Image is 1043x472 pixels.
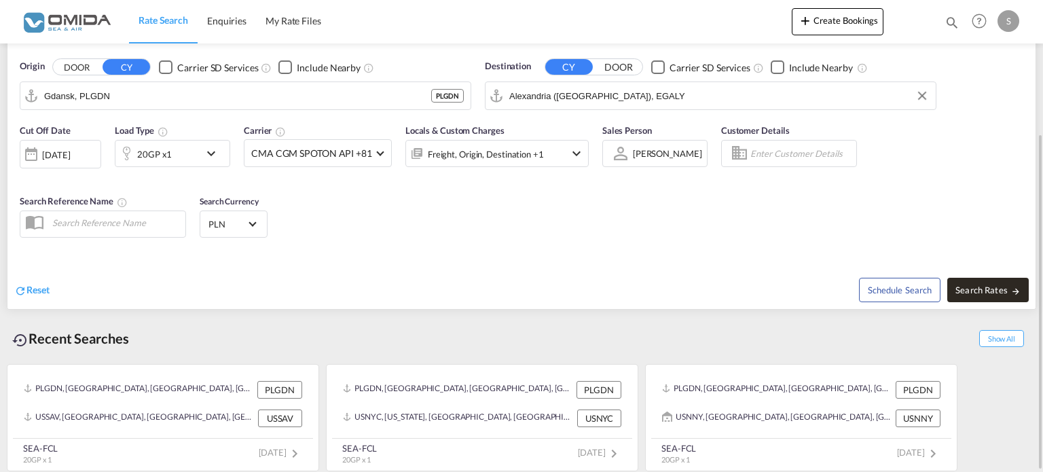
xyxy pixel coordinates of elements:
input: Search by Port [44,86,431,106]
div: Freight Origin Destination Factory Stuffing [428,145,544,164]
button: CY [103,59,150,75]
span: Help [968,10,991,33]
md-icon: Unchecked: Ignores neighbouring ports when fetching rates.Checked : Includes neighbouring ports w... [363,62,374,73]
span: Customer Details [721,125,790,136]
button: DOOR [53,60,100,75]
md-icon: Unchecked: Ignores neighbouring ports when fetching rates.Checked : Includes neighbouring ports w... [857,62,868,73]
md-icon: The selected Trucker/Carrierwill be displayed in the rate results If the rates are from another f... [275,126,286,137]
div: USNNY [896,410,940,427]
div: PLGDN [431,89,464,103]
button: Clear Input [912,86,932,106]
div: Include Nearby [789,61,853,75]
div: Freight Origin Destination Factory Stuffingicon-chevron-down [405,140,589,167]
md-icon: icon-magnify [945,15,959,30]
div: Recent Searches [7,323,134,354]
recent-search-card: PLGDN, [GEOGRAPHIC_DATA], [GEOGRAPHIC_DATA], [GEOGRAPHIC_DATA] , [GEOGRAPHIC_DATA] PLGDNUSNYC, [U... [326,364,638,471]
span: Search Rates [955,285,1021,295]
div: Carrier SD Services [670,61,750,75]
div: S [998,10,1019,32]
span: Search Reference Name [20,196,128,206]
md-select: Select Currency: zł PLNPoland Zloty [207,214,260,234]
div: PLGDN [577,381,621,399]
div: [PERSON_NAME] [633,148,702,159]
input: Search by Port [509,86,929,106]
div: USSAV [258,410,302,427]
md-icon: Your search will be saved by the below given name [117,197,128,208]
md-checkbox: Checkbox No Ink [278,60,361,74]
div: PLGDN [257,381,302,399]
button: Note: By default Schedule search will only considerorigin ports, destination ports and cut off da... [859,278,940,302]
recent-search-card: PLGDN, [GEOGRAPHIC_DATA], [GEOGRAPHIC_DATA], [GEOGRAPHIC_DATA] , [GEOGRAPHIC_DATA] PLGDNUSSAV, [G... [7,364,319,471]
md-icon: icon-chevron-right [287,446,303,462]
md-icon: icon-chevron-right [606,446,622,462]
span: Reset [26,284,50,295]
span: Show All [979,330,1024,347]
button: CY [545,59,593,75]
div: USNYC, New York, NY, United States, North America, Americas [343,410,574,427]
span: PLN [208,218,246,230]
button: icon-plus 400-fgCreate Bookings [792,8,883,35]
md-icon: icon-refresh [14,285,26,297]
input: Search Reference Name [45,213,185,233]
span: Enquiries [207,15,246,26]
div: [DATE] [42,149,70,161]
img: 459c566038e111ed959c4fc4f0a4b274.png [20,6,112,37]
span: Destination [485,60,531,73]
div: Help [968,10,998,34]
md-icon: icon-arrow-right [1011,287,1021,296]
span: Cut Off Date [20,125,71,136]
div: USSAV, Savannah, GA, United States, North America, Americas [24,410,255,427]
div: Origin DOOR CY Checkbox No InkUnchecked: Search for CY (Container Yard) services for all selected... [7,39,1036,308]
md-input-container: Alexandria (El Iskandariya), EGALY [486,82,936,109]
md-icon: icon-information-outline [158,126,168,137]
div: Carrier SD Services [177,61,258,75]
md-input-container: Gdansk, PLGDN [20,82,471,109]
span: 20GP x 1 [23,455,52,464]
md-icon: icon-plus 400-fg [797,12,813,29]
div: PLGDN, Gdansk, Poland, Eastern Europe , Europe [662,381,892,399]
div: Include Nearby [297,61,361,75]
span: 20GP x 1 [661,455,690,464]
md-datepicker: Select [20,167,30,185]
md-icon: icon-chevron-down [203,145,226,162]
div: USNYC [577,410,621,427]
input: Enter Customer Details [750,143,852,164]
button: Search Ratesicon-arrow-right [947,278,1029,302]
div: SEA-FCL [661,442,696,454]
md-icon: Unchecked: Search for CY (Container Yard) services for all selected carriers.Checked : Search for... [753,62,764,73]
md-checkbox: Checkbox No Ink [651,60,750,74]
md-icon: icon-backup-restore [12,332,29,348]
span: 20GP x 1 [342,455,371,464]
span: Load Type [115,125,168,136]
span: [DATE] [259,447,303,458]
div: PLGDN, Gdansk, Poland, Eastern Europe , Europe [24,381,254,399]
md-select: Sales Person: Sofiia Nenchina [632,144,703,164]
recent-search-card: PLGDN, [GEOGRAPHIC_DATA], [GEOGRAPHIC_DATA], [GEOGRAPHIC_DATA] , [GEOGRAPHIC_DATA] PLGDNUSNNY, [G... [645,364,957,471]
div: 20GP x1 [137,145,172,164]
div: icon-refreshReset [14,283,50,298]
div: SEA-FCL [342,442,377,454]
span: Sales Person [602,125,652,136]
span: [DATE] [897,447,941,458]
div: [DATE] [20,140,101,168]
div: SEA-FCL [23,442,58,454]
div: icon-magnify [945,15,959,35]
span: Locals & Custom Charges [405,125,505,136]
md-icon: icon-chevron-right [925,446,941,462]
span: Carrier [244,125,286,136]
span: My Rate Files [266,15,321,26]
span: Rate Search [139,14,188,26]
span: Origin [20,60,44,73]
span: Search Currency [200,196,259,206]
button: DOOR [595,60,642,75]
div: PLGDN [896,381,940,399]
md-icon: icon-chevron-down [568,145,585,162]
span: CMA CGM SPOTON API +81 [251,147,372,160]
div: PLGDN, Gdansk, Poland, Eastern Europe , Europe [343,381,573,399]
div: 20GP x1icon-chevron-down [115,140,230,167]
md-icon: Unchecked: Search for CY (Container Yard) services for all selected carriers.Checked : Search for... [261,62,272,73]
div: USNNY, Newark, NY, United States, North America, Americas [662,410,892,427]
span: [DATE] [578,447,622,458]
md-checkbox: Checkbox No Ink [771,60,853,74]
